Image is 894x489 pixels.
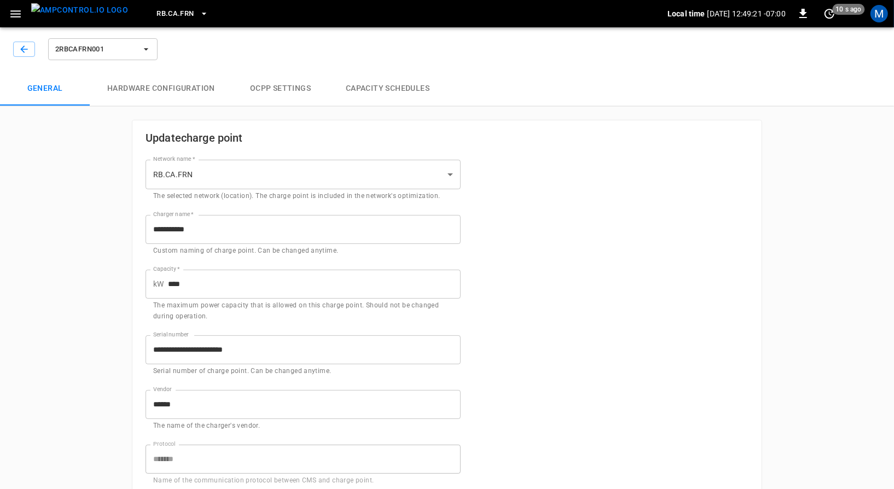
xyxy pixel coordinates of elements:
[48,38,158,60] button: 2RBCAFRN001
[55,43,136,56] span: 2RBCAFRN001
[153,278,164,290] p: kW
[153,385,172,394] label: Vendor
[833,4,865,15] span: 10 s ago
[328,71,447,106] button: Capacity Schedules
[146,129,461,147] h6: Update charge point
[153,155,195,164] label: Network name
[667,8,705,19] p: Local time
[31,3,128,17] img: ampcontrol.io logo
[153,475,453,486] p: Name of the communication protocol between CMS and charge point.
[152,3,212,25] button: RB.CA.FRN
[153,330,189,339] label: Serial number
[153,440,176,449] label: Protocol
[146,160,461,189] div: RB.CA.FRN
[153,366,453,377] p: Serial number of charge point. Can be changed anytime.
[707,8,786,19] p: [DATE] 12:49:21 -07:00
[90,71,233,106] button: Hardware configuration
[233,71,328,106] button: OCPP settings
[153,246,453,257] p: Custom naming of charge point. Can be changed anytime.
[153,210,194,219] label: Charger name
[821,5,838,22] button: set refresh interval
[153,421,453,432] p: The name of the charger's vendor.
[156,8,194,20] span: RB.CA.FRN
[870,5,888,22] div: profile-icon
[153,265,180,273] label: Capacity
[153,300,453,322] p: The maximum power capacity that is allowed on this charge point. Should not be changed during ope...
[153,191,453,202] p: The selected network (location). The charge point is included in the network's optimization.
